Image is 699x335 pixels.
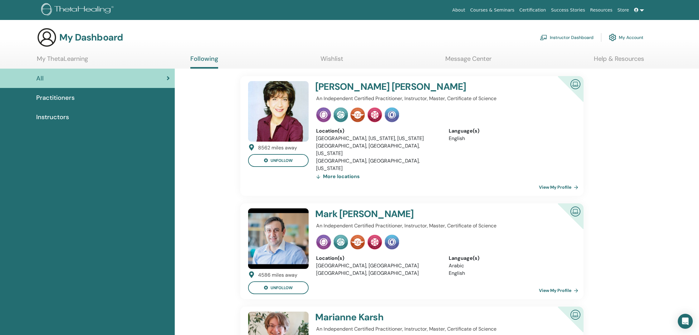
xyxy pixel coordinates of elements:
[37,27,57,47] img: generic-user-icon.jpg
[449,255,572,262] div: Language(s)
[248,154,309,167] button: unfollow
[588,4,615,16] a: Resources
[568,204,583,218] img: Certified Online Instructor
[615,4,632,16] a: Store
[316,325,572,333] p: An Independent Certified Practitioner, Instructor, Master, Certificate of Science
[316,172,360,181] div: More locations
[549,4,588,16] a: Success Stories
[568,77,583,91] img: Certified Online Instructor
[539,284,581,297] a: View My Profile
[449,262,572,269] li: Arabic
[449,127,572,135] div: Language(s)
[445,55,491,67] a: Message Center
[37,55,88,67] a: My ThetaLearning
[36,74,44,83] span: All
[450,4,467,16] a: About
[316,142,439,157] li: [GEOGRAPHIC_DATA], [GEOGRAPHIC_DATA], [US_STATE]
[609,31,643,44] a: My Account
[258,144,297,152] div: 8562 miles away
[41,3,116,17] img: logo.png
[468,4,517,16] a: Courses & Seminars
[548,76,584,112] div: Certified Online Instructor
[315,81,529,92] h4: [PERSON_NAME] [PERSON_NAME]
[517,4,548,16] a: Certification
[36,93,75,102] span: Practitioners
[316,135,439,142] li: [GEOGRAPHIC_DATA], [US_STATE], [US_STATE]
[248,81,309,142] img: default.jpg
[316,95,572,102] p: An Independent Certified Practitioner, Instructor, Master, Certificate of Science
[316,262,439,269] li: [GEOGRAPHIC_DATA], [GEOGRAPHIC_DATA]
[316,157,439,172] li: [GEOGRAPHIC_DATA], [GEOGRAPHIC_DATA], [US_STATE]
[315,208,529,220] h4: Mark [PERSON_NAME]
[540,35,547,40] img: chalkboard-teacher.svg
[36,112,69,122] span: Instructors
[190,55,218,69] a: Following
[539,181,581,193] a: View My Profile
[248,208,309,269] img: default.jpg
[320,55,343,67] a: Wishlist
[609,32,616,43] img: cog.svg
[449,269,572,277] li: English
[548,203,584,239] div: Certified Online Instructor
[568,307,583,321] img: Certified Online Instructor
[594,55,644,67] a: Help & Resources
[316,127,439,135] div: Location(s)
[316,269,439,277] li: [GEOGRAPHIC_DATA], [GEOGRAPHIC_DATA]
[678,314,693,329] div: Open Intercom Messenger
[316,255,439,262] div: Location(s)
[449,135,572,142] li: English
[248,281,309,294] button: unfollow
[316,222,572,230] p: An Independent Certified Practitioner, Instructor, Master, Certificate of Science
[540,31,594,44] a: Instructor Dashboard
[258,271,297,279] div: 4586 miles away
[59,32,123,43] h3: My Dashboard
[315,312,529,323] h4: Marianne Karsh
